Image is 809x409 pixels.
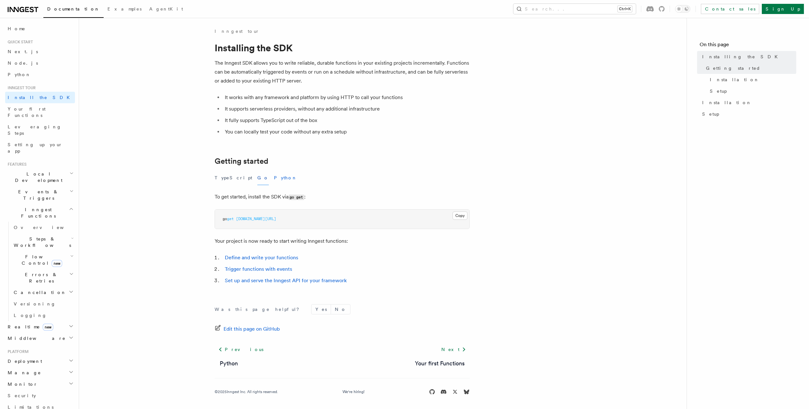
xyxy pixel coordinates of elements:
p: To get started, install the SDK via : [215,192,470,202]
a: Overview [11,222,75,233]
button: TypeScript [215,171,252,185]
h1: Installing the SDK [215,42,470,54]
a: Logging [11,310,75,321]
a: Setting up your app [5,139,75,157]
li: You can locally test your code without any extra setup [223,127,470,136]
a: Setup [700,108,796,120]
span: Installing the SDK [702,54,782,60]
span: Events & Triggers [5,189,70,201]
button: Realtimenew [5,321,75,333]
a: Your first Functions [415,359,465,368]
button: Go [257,171,269,185]
a: Installation [700,97,796,108]
a: Examples [104,2,145,17]
a: Install the SDK [5,92,75,103]
span: get [227,217,234,221]
a: Inngest tour [215,28,259,34]
button: Cancellation [11,287,75,298]
span: Setup [702,111,719,117]
span: Leveraging Steps [8,124,62,136]
h4: On this page [700,41,796,51]
span: Realtime [5,324,53,330]
span: Errors & Retries [11,271,69,284]
a: Next.js [5,46,75,57]
span: Installation [702,99,752,106]
a: Security [5,390,75,401]
span: Getting started [706,65,761,71]
span: Node.js [8,61,38,66]
span: [DOMAIN_NAME][URL] [236,217,276,221]
span: Overview [14,225,79,230]
a: Set up and serve the Inngest API for your framework [225,277,347,283]
span: Setting up your app [8,142,63,154]
span: AgentKit [149,6,183,11]
button: Search...Ctrl+K [513,4,636,14]
a: Installing the SDK [700,51,796,62]
a: Trigger functions with events [225,266,292,272]
span: Documentation [47,6,100,11]
li: It works with any framework and platform by using HTTP to call your functions [223,93,470,102]
button: Steps & Workflows [11,233,75,251]
a: Next [438,344,470,355]
button: Deployment [5,355,75,367]
a: Documentation [43,2,104,18]
button: Manage [5,367,75,378]
li: It fully supports TypeScript out of the box [223,116,470,125]
button: No [331,305,350,314]
p: Was this page helpful? [215,306,304,312]
button: Middleware [5,333,75,344]
a: Leveraging Steps [5,121,75,139]
a: Node.js [5,57,75,69]
span: Flow Control [11,254,70,266]
a: Installation [707,74,796,85]
span: Deployment [5,358,42,364]
span: Inngest tour [5,85,36,90]
span: go [223,217,227,221]
span: new [43,324,53,331]
a: Getting started [703,62,796,74]
p: The Inngest SDK allows you to write reliable, durable functions in your existing projects increme... [215,59,470,85]
span: Your first Functions [8,106,46,118]
a: Your first Functions [5,103,75,121]
span: new [52,260,62,267]
button: Errors & Retries [11,269,75,287]
span: Next.js [8,49,38,54]
span: Setup [710,88,727,94]
span: Features [5,162,26,167]
span: Platform [5,349,29,354]
a: Versioning [11,298,75,310]
span: Cancellation [11,289,66,296]
a: Python [5,69,75,80]
span: Python [8,72,31,77]
span: Logging [14,313,47,318]
p: Your project is now ready to start writing Inngest functions: [215,237,470,246]
a: Getting started [215,157,268,166]
span: Local Development [5,171,70,183]
a: Contact sales [701,4,759,14]
a: AgentKit [145,2,187,17]
span: Home [8,25,26,32]
span: Steps & Workflows [11,236,71,248]
button: Yes [312,305,331,314]
button: Toggle dark mode [675,5,690,13]
code: go get [289,195,304,200]
span: Installation [710,76,759,83]
a: We're hiring! [342,389,364,394]
li: It supports serverless providers, without any additional infrastructure [223,104,470,113]
a: Home [5,23,75,34]
button: Copy [452,212,467,220]
span: Install the SDK [8,95,74,100]
a: Previous [215,344,267,355]
button: Monitor [5,378,75,390]
span: Quick start [5,39,33,45]
a: Define and write your functions [225,255,298,261]
span: Monitor [5,381,38,387]
a: Python [220,359,238,368]
span: Middleware [5,335,66,341]
button: Local Development [5,168,75,186]
button: Events & Triggers [5,186,75,204]
span: Manage [5,370,41,376]
a: Setup [707,85,796,97]
a: Edit this page on GitHub [215,325,280,334]
span: Edit this page on GitHub [224,325,280,334]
